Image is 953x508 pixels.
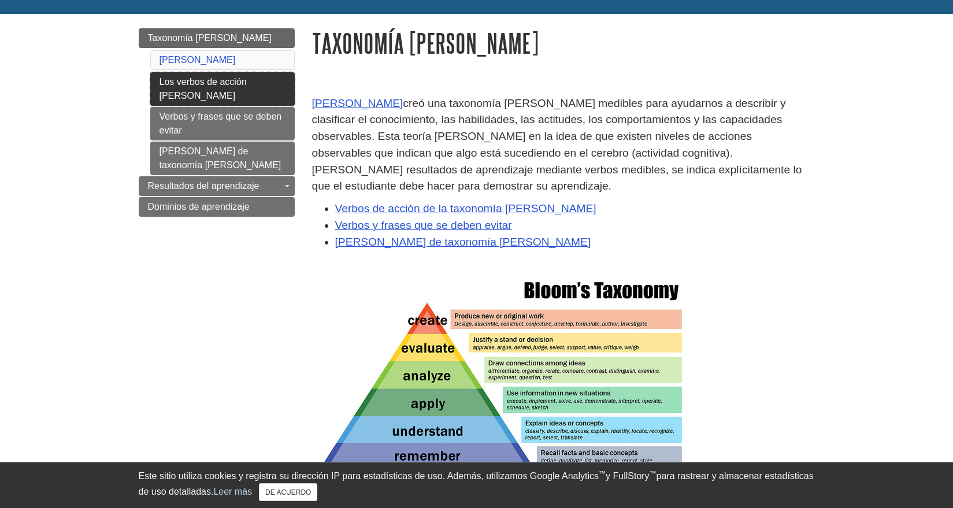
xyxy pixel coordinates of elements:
[139,28,295,48] a: Taxonomía [PERSON_NAME]
[335,236,591,248] a: [PERSON_NAME] de taxonomía [PERSON_NAME]
[150,107,295,140] a: Verbos y frases que se deben evitar
[650,469,657,477] font: ™
[160,146,281,170] font: [PERSON_NAME] de taxonomía [PERSON_NAME]
[599,469,606,477] font: ™
[606,471,650,481] font: y FullStory
[139,471,599,481] font: Este sitio utiliza cookies y registra su dirección IP para estadísticas de uso. Además, utilizamo...
[213,487,252,496] a: Leer más
[139,176,295,196] a: Resultados del aprendizaje
[160,55,236,65] a: [PERSON_NAME]
[139,471,814,496] font: para rastrear y almacenar estadísticas de uso detalladas.
[148,33,272,43] font: Taxonomía [PERSON_NAME]
[160,112,282,135] font: Verbos y frases que se deben evitar
[150,72,295,106] a: Los verbos de acción [PERSON_NAME]
[148,181,259,191] font: Resultados del aprendizaje
[259,483,317,501] button: Cerca
[265,488,311,496] font: DE ACUERDO
[312,97,802,192] font: creó una taxonomía [PERSON_NAME] medibles para ayudarnos a describir y clasificar el conocimiento...
[160,77,247,101] font: Los verbos de acción [PERSON_NAME]
[312,28,539,58] font: Taxonomía [PERSON_NAME]
[335,202,596,214] a: Verbos de acción de la taxonomía [PERSON_NAME]
[139,28,295,217] div: Menú de la página de guía
[150,142,295,175] a: [PERSON_NAME] de taxonomía [PERSON_NAME]
[335,219,512,231] a: Verbos y frases que se deben evitar
[148,202,250,212] font: Dominios de aprendizaje
[139,197,295,217] a: Dominios de aprendizaje
[312,97,403,109] a: [PERSON_NAME]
